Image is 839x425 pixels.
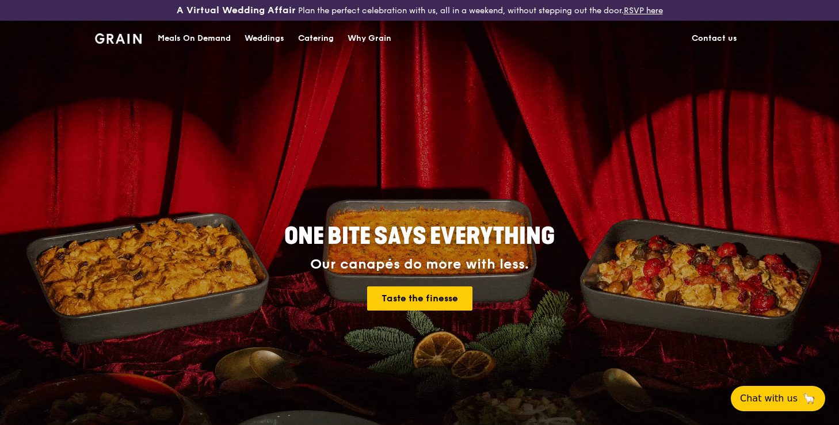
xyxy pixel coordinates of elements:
[284,223,555,250] span: ONE BITE SAYS EVERYTHING
[238,21,291,56] a: Weddings
[348,21,391,56] div: Why Grain
[95,33,142,44] img: Grain
[158,21,231,56] div: Meals On Demand
[367,286,472,311] a: Taste the finesse
[341,21,398,56] a: Why Grain
[685,21,744,56] a: Contact us
[624,6,663,16] a: RSVP here
[245,21,284,56] div: Weddings
[212,256,627,273] div: Our canapés do more with less.
[731,386,825,411] button: Chat with us🦙
[177,5,296,16] h3: A Virtual Wedding Affair
[740,392,798,405] span: Chat with us
[95,20,142,55] a: GrainGrain
[140,5,699,16] div: Plan the perfect celebration with us, all in a weekend, without stepping out the door.
[298,21,334,56] div: Catering
[802,392,816,405] span: 🦙
[291,21,341,56] a: Catering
